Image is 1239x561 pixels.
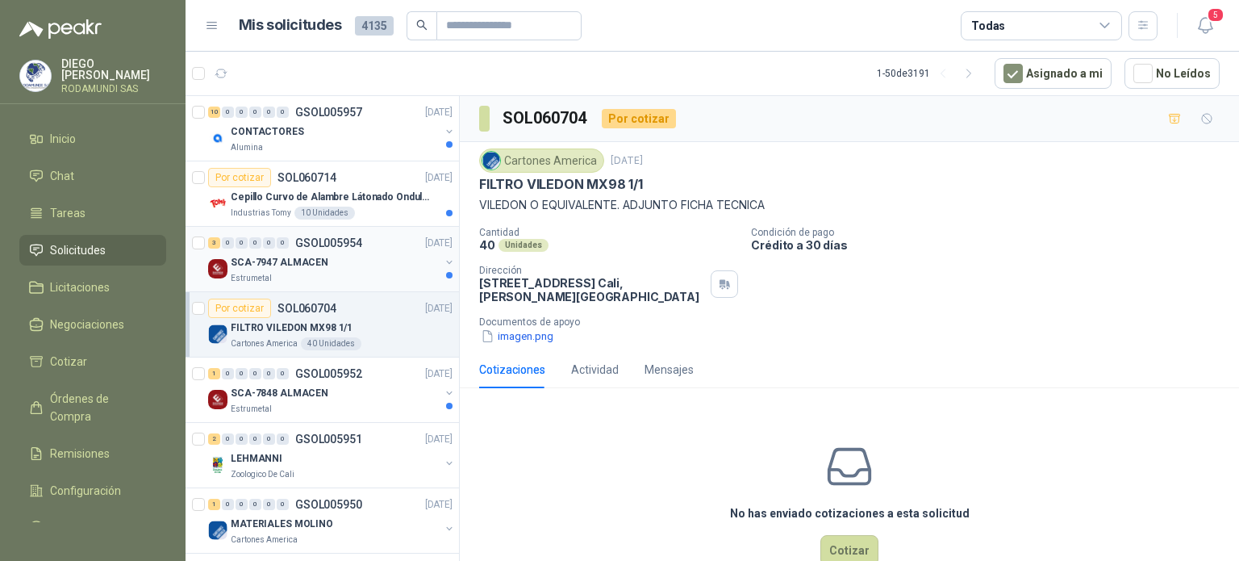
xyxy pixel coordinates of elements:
p: [DATE] [425,432,453,447]
img: Company Logo [208,128,227,148]
div: 0 [249,499,261,510]
span: Remisiones [50,445,110,463]
a: Órdenes de Compra [19,383,166,432]
p: Dirección [479,265,704,276]
span: Manuales y ayuda [50,519,142,537]
div: 10 Unidades [294,207,355,220]
div: Cartones America [479,149,604,173]
a: Chat [19,161,166,191]
a: Remisiones [19,438,166,469]
div: 0 [222,237,234,249]
p: [DATE] [425,497,453,513]
img: Company Logo [208,324,227,344]
div: 0 [236,433,248,445]
p: Alumina [231,141,263,154]
div: 0 [277,433,289,445]
div: Actividad [571,361,619,379]
span: Tareas [50,204,86,222]
p: Cartones America [231,534,298,546]
a: Por cotizarSOL060714[DATE] Company LogoCepillo Curvo de Alambre Látonado Ondulado con Mango Trupe... [186,161,459,227]
a: Cotizar [19,346,166,377]
div: Por cotizar [208,168,271,187]
p: [DATE] [425,105,453,120]
div: 0 [249,237,261,249]
img: Company Logo [208,259,227,278]
a: Por cotizarSOL060704[DATE] Company LogoFILTRO VILEDON MX98 1/1Cartones America40 Unidades [186,292,459,358]
a: Manuales y ayuda [19,513,166,543]
a: Negociaciones [19,309,166,340]
span: Configuración [50,482,121,500]
span: search [416,19,428,31]
p: [DATE] [425,301,453,316]
img: Company Logo [208,390,227,409]
p: Industrias Tomy [231,207,291,220]
div: 0 [277,107,289,118]
h1: Mis solicitudes [239,14,342,37]
div: 1 [208,499,220,510]
button: No Leídos [1124,58,1220,89]
div: 0 [249,368,261,379]
p: RODAMUNDI SAS [61,84,166,94]
span: Órdenes de Compra [50,390,151,425]
p: [DATE] [425,366,453,382]
p: SOL060714 [277,172,336,183]
div: 0 [263,237,275,249]
p: GSOL005951 [295,433,362,445]
span: Inicio [50,130,76,148]
a: 2 0 0 0 0 0 GSOL005951[DATE] Company LogoLEHMANNIZoologico De Cali [208,429,456,481]
div: Por cotizar [602,109,676,128]
p: [DATE] [425,170,453,186]
div: 0 [263,499,275,510]
p: Cartones America [231,337,298,350]
div: 0 [222,368,234,379]
div: 10 [208,107,220,118]
img: Company Logo [208,521,227,540]
div: 0 [263,368,275,379]
p: Cantidad [479,227,738,238]
a: 3 0 0 0 0 0 GSOL005954[DATE] Company LogoSCA-7947 ALMACENEstrumetal [208,233,456,285]
div: 0 [249,107,261,118]
div: 0 [277,368,289,379]
p: [DATE] [425,236,453,251]
a: Licitaciones [19,272,166,303]
div: 0 [277,237,289,249]
span: Negociaciones [50,316,124,333]
p: SOL060704 [277,303,336,314]
div: Por cotizar [208,299,271,318]
a: Inicio [19,124,166,154]
p: LEHMANNI [231,451,282,467]
span: 5 [1207,7,1224,23]
div: 1 - 50 de 3191 [877,61,982,86]
div: 0 [222,107,234,118]
p: GSOL005957 [295,107,362,118]
p: Documentos de apoyo [479,316,1233,328]
a: Configuración [19,475,166,506]
img: Logo peakr [19,19,102,39]
button: Asignado a mi [995,58,1112,89]
div: Cotizaciones [479,361,545,379]
img: Company Logo [482,152,500,170]
div: Todas [971,17,1005,35]
p: Crédito a 30 días [751,238,1233,252]
div: 0 [222,499,234,510]
p: GSOL005952 [295,368,362,379]
p: DIEGO [PERSON_NAME] [61,58,166,81]
p: Condición de pago [751,227,1233,238]
a: 1 0 0 0 0 0 GSOL005952[DATE] Company LogoSCA-7848 ALMACENEstrumetal [208,364,456,416]
p: CONTACTORES [231,124,304,140]
p: SCA-7947 ALMACEN [231,255,328,270]
div: 0 [236,107,248,118]
p: Cepillo Curvo de Alambre Látonado Ondulado con Mango Truper [231,190,432,205]
span: Chat [50,167,74,185]
div: 0 [222,433,234,445]
span: Cotizar [50,353,87,371]
p: [DATE] [611,153,643,169]
p: [STREET_ADDRESS] Cali , [PERSON_NAME][GEOGRAPHIC_DATA] [479,276,704,304]
a: Solicitudes [19,235,166,266]
p: FILTRO VILEDON MX98 1/1 [479,176,643,193]
p: SCA-7848 ALMACEN [231,386,328,401]
div: 0 [263,107,275,118]
div: 0 [249,433,261,445]
div: Mensajes [645,361,694,379]
h3: SOL060704 [503,106,589,131]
